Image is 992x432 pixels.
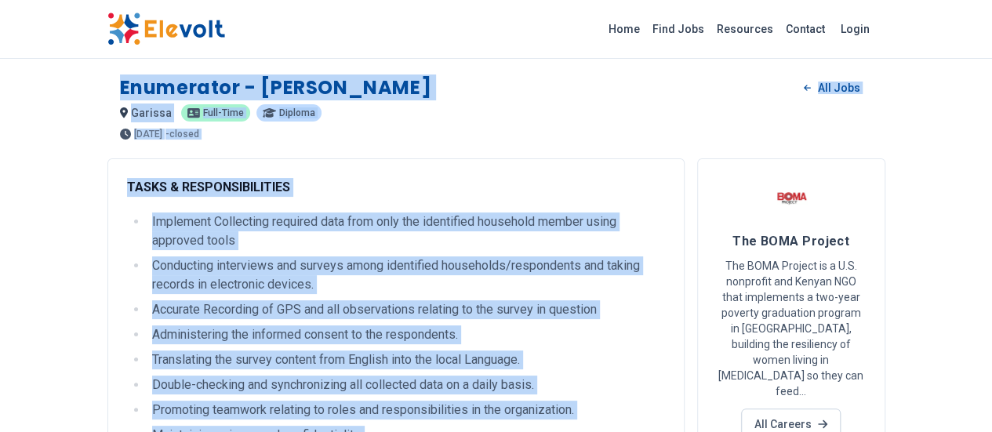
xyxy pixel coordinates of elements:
p: The BOMA Project is a U.S. nonprofit and Kenyan NGO that implements a two-year poverty graduation... [717,258,866,399]
span: garissa [131,107,172,119]
strong: TASKS & RESPONSIBILITIES [127,180,290,194]
span: Diploma [279,108,315,118]
li: Implement Collecting required data from only the identified household member using approved tools [147,212,665,250]
li: Translating the survey content from English into the local Language. [147,350,665,369]
a: Contact [779,16,831,42]
a: Login [831,13,879,45]
a: Home [602,16,646,42]
li: Double-checking and synchronizing all collected data on a daily basis. [147,376,665,394]
li: Administering the informed consent to the respondents. [147,325,665,344]
a: All Jobs [791,76,872,100]
a: Resources [710,16,779,42]
li: Accurate Recording of GPS and all observations relating to the survey in question [147,300,665,319]
iframe: Chat Widget [914,357,992,432]
li: Promoting teamwork relating to roles and responsibilities in the organization. [147,401,665,419]
p: - closed [165,129,199,139]
a: Find Jobs [646,16,710,42]
span: Full-time [203,108,244,118]
span: [DATE] [134,129,162,139]
h1: Enumerator - [PERSON_NAME] [120,75,432,100]
li: Conducting interviews and surveys among identified households/respondents and taking records in e... [147,256,665,294]
span: The BOMA Project [732,234,849,249]
img: The BOMA Project [772,178,811,217]
img: Elevolt [107,13,225,45]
